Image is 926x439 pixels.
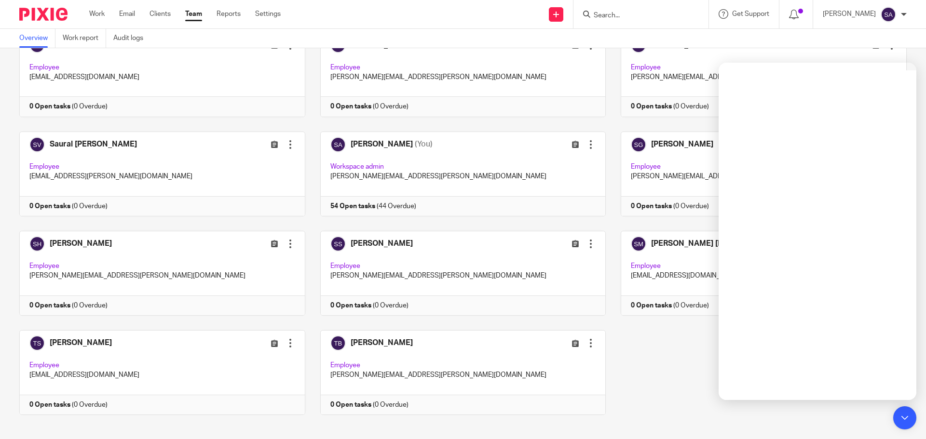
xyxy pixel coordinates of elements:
[881,7,896,22] img: svg%3E
[89,9,105,19] a: Work
[63,29,106,48] a: Work report
[19,8,68,21] img: Pixie
[185,9,202,19] a: Team
[719,63,916,400] iframe: To enrich screen reader interactions, please activate Accessibility in Grammarly extension settings
[217,9,241,19] a: Reports
[593,12,680,20] input: Search
[113,29,150,48] a: Audit logs
[732,11,769,17] span: Get Support
[119,9,135,19] a: Email
[150,9,171,19] a: Clients
[255,9,281,19] a: Settings
[823,9,876,19] p: [PERSON_NAME]
[19,29,55,48] a: Overview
